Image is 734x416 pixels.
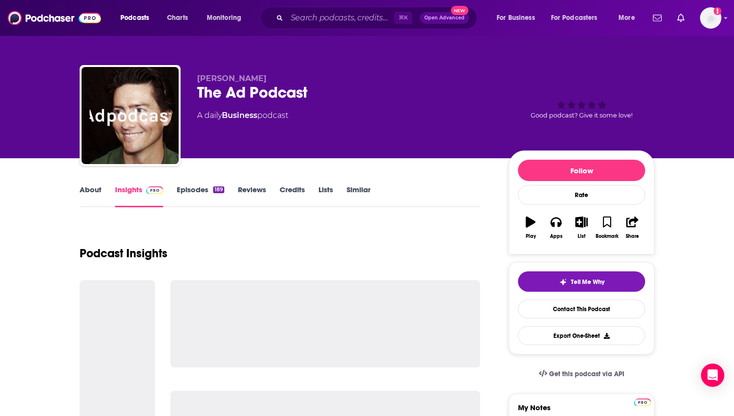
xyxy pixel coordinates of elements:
[82,67,179,164] img: The Ad Podcast
[531,362,632,386] a: Get this podcast via API
[161,10,194,26] a: Charts
[518,271,645,292] button: tell me why sparkleTell Me Why
[569,210,594,245] button: List
[197,74,267,83] span: [PERSON_NAME]
[8,9,101,27] img: Podchaser - Follow, Share and Rate Podcasts
[490,10,547,26] button: open menu
[551,11,598,25] span: For Podcasters
[420,12,469,24] button: Open AdvancedNew
[287,10,394,26] input: Search podcasts, credits, & more...
[649,10,666,26] a: Show notifications dropdown
[673,10,688,26] a: Show notifications dropdown
[620,210,645,245] button: Share
[700,7,721,29] span: Logged in as oliviaschaefers
[559,278,567,286] img: tell me why sparkle
[347,185,370,207] a: Similar
[518,210,543,245] button: Play
[167,11,188,25] span: Charts
[518,185,645,205] div: Rate
[545,10,612,26] button: open menu
[80,246,167,261] h1: Podcast Insights
[518,326,645,345] button: Export One-Sheet
[114,10,162,26] button: open menu
[238,185,266,207] a: Reviews
[543,210,568,245] button: Apps
[509,74,654,134] div: Good podcast? Give it some love!
[451,6,468,15] span: New
[612,10,647,26] button: open menu
[177,185,224,207] a: Episodes189
[115,185,163,207] a: InsightsPodchaser Pro
[207,11,241,25] span: Monitoring
[497,11,535,25] span: For Business
[571,278,604,286] span: Tell Me Why
[634,397,651,406] a: Pro website
[578,233,585,239] div: List
[550,233,563,239] div: Apps
[394,12,412,24] span: ⌘ K
[701,364,724,387] div: Open Intercom Messenger
[526,233,536,239] div: Play
[80,185,101,207] a: About
[714,7,721,15] svg: Add a profile image
[120,11,149,25] span: Podcasts
[269,7,486,29] div: Search podcasts, credits, & more...
[518,300,645,318] a: Contact This Podcast
[594,210,619,245] button: Bookmark
[200,10,254,26] button: open menu
[634,399,651,406] img: Podchaser Pro
[618,11,635,25] span: More
[280,185,305,207] a: Credits
[213,186,224,193] div: 189
[197,110,288,121] div: A daily podcast
[700,7,721,29] img: User Profile
[424,16,465,20] span: Open Advanced
[700,7,721,29] button: Show profile menu
[146,186,163,194] img: Podchaser Pro
[222,111,257,120] a: Business
[531,112,633,119] span: Good podcast? Give it some love!
[318,185,333,207] a: Lists
[626,233,639,239] div: Share
[518,160,645,181] button: Follow
[549,370,624,378] span: Get this podcast via API
[596,233,618,239] div: Bookmark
